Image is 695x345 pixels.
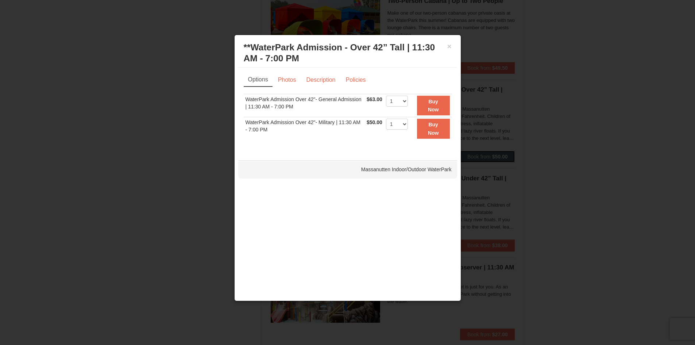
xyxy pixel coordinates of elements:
[244,94,365,117] td: WaterPark Admission Over 42"- General Admission | 11:30 AM - 7:00 PM
[447,43,452,50] button: ×
[244,42,452,64] h3: **WaterPark Admission - Over 42” Tall | 11:30 AM - 7:00 PM
[367,96,382,102] span: $63.00
[417,96,450,116] button: Buy Now
[428,99,439,112] strong: Buy Now
[244,73,273,87] a: Options
[244,117,365,140] td: WaterPark Admission Over 42"- Military | 11:30 AM - 7:00 PM
[341,73,370,87] a: Policies
[417,119,450,139] button: Buy Now
[273,73,301,87] a: Photos
[301,73,340,87] a: Description
[238,160,457,179] div: Massanutten Indoor/Outdoor WaterPark
[428,122,439,135] strong: Buy Now
[367,119,382,125] span: $50.00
